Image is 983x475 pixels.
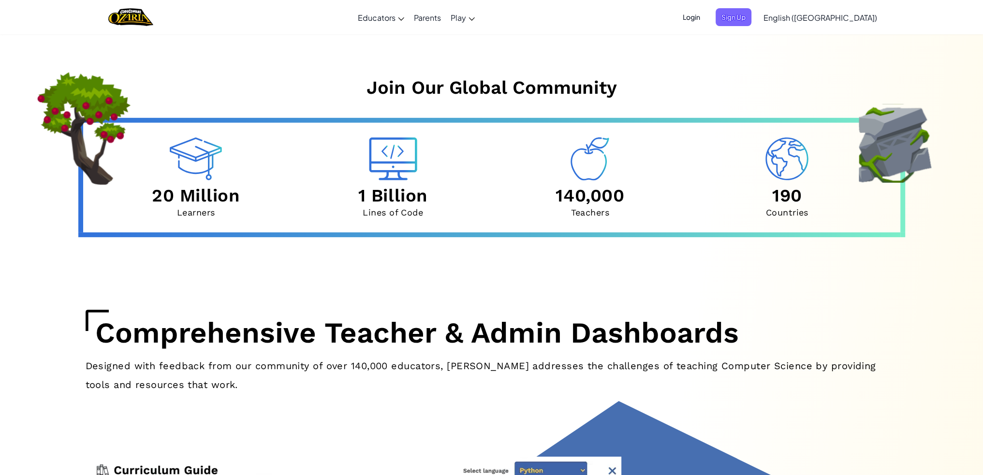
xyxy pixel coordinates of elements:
[358,184,428,207] h2: 1 Billion
[177,207,215,218] p: Learners
[765,137,808,181] img: Graphic of the earth
[170,137,222,181] img: Graphic of a graduate cap
[446,4,480,30] a: Play
[409,4,446,30] a: Parents
[571,137,609,181] img: Graphic of an apple
[353,4,409,30] a: Educators
[556,184,624,207] h2: 140,000
[716,8,751,26] button: Sign Up
[766,207,808,218] p: Countries
[108,7,153,27] a: Ozaria by CodeCombat logo
[763,13,877,23] span: English ([GEOGRAPHIC_DATA])
[772,184,802,207] h2: 190
[86,310,898,357] h1: Comprehensive Teacher & Admin Dashboards
[677,8,706,26] button: Login
[451,13,466,23] span: Play
[358,13,396,23] span: Educators
[571,207,609,218] p: Teachers
[363,207,423,218] p: Lines of Code
[86,357,898,394] p: Designed with feedback from our community of over 140,000 educators, [PERSON_NAME] addresses the ...
[86,77,898,99] h1: Join Our Global Community
[369,137,417,181] img: Graphic of computer
[759,4,882,30] a: English ([GEOGRAPHIC_DATA])
[152,184,240,207] h2: 20 Million
[108,7,153,27] img: Home
[859,104,932,183] img: Frame Art Asset
[8,69,153,190] img: Tree Art Asset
